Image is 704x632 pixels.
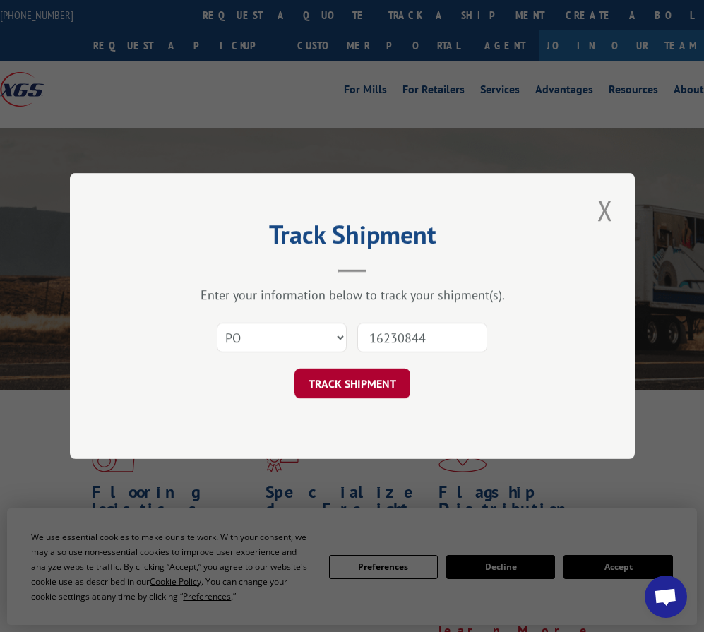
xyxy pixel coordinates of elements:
[141,287,564,303] div: Enter your information below to track your shipment(s).
[294,369,410,398] button: TRACK SHIPMENT
[141,225,564,251] h2: Track Shipment
[357,323,487,352] input: Number(s)
[593,191,617,229] button: Close modal
[645,576,687,618] a: Open chat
